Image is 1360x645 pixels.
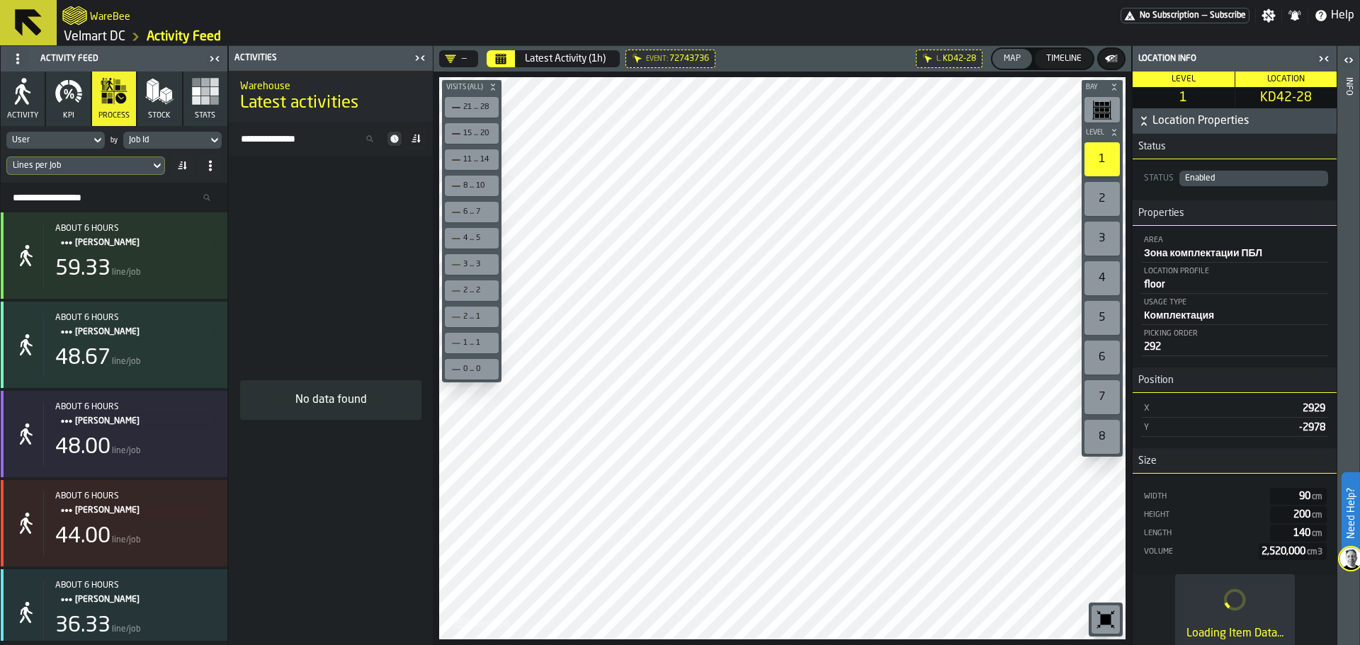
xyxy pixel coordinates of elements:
[463,103,494,112] div: 21 ... 28
[229,46,433,71] header: Activities
[123,132,222,149] div: DropdownMenuValue-jobId
[1121,8,1249,23] div: Menu Subscription
[63,111,74,120] span: KPI
[442,278,501,304] div: button-toolbar-undefined
[1144,311,1214,321] span: Комплектация
[442,356,501,382] div: button-toolbar-undefined
[448,257,496,272] div: 3 ... 3
[448,309,496,324] div: 2 ... 1
[1172,75,1196,84] span: Level
[55,313,216,323] div: Start: 8/25/2025, 10:53:11 AM - End: 8/25/2025, 11:48:54 AM
[1141,263,1328,294] div: StatList-item-Location Profile
[1082,219,1123,258] div: button-toolbar-undefined
[1293,528,1324,538] span: 140
[992,49,1032,69] button: button-Map
[112,624,140,634] span: line/job
[55,524,110,549] div: 44.00
[463,207,494,217] div: 6 ... 7
[1141,232,1328,263] div: StatList-item-Area
[1141,171,1328,186] div: StatusDropdownMenuValue-Enabled
[1133,200,1337,226] h3: title-section-Properties
[55,491,216,518] div: Title
[1133,455,1157,467] span: Size
[55,313,216,323] div: about 6 hours
[75,235,205,251] span: [PERSON_NAME]
[1144,280,1165,290] span: floor
[1144,236,1325,245] div: Area
[1,302,227,388] div: stat-
[442,80,501,94] button: button-
[487,50,620,67] div: Select date range
[55,402,216,412] div: Start: 8/25/2025, 11:12:49 AM - End: 8/25/2025, 11:45:03 AM
[525,53,606,64] div: Latest Activity (1h)
[1084,142,1120,176] div: 1
[998,54,1026,64] div: Map
[1133,108,1337,134] button: button-
[229,71,433,122] div: title-Latest activities
[75,503,205,518] span: [PERSON_NAME]
[922,53,934,64] div: Hide filter
[1143,543,1327,560] div: StatList-item-Volume
[1185,173,1322,183] div: DropdownMenuValue-Enabled
[1312,511,1322,520] span: cm
[1144,267,1325,276] div: Location Profile
[442,173,501,199] div: button-toolbar-undefined
[463,365,494,374] div: 0 ... 0
[1314,50,1334,67] label: button-toggle-Close me
[55,402,216,412] div: about 6 hours
[240,92,358,115] span: Latest activities
[1141,173,1177,183] div: Status
[1084,341,1120,375] div: 6
[442,199,501,225] div: button-toolbar-undefined
[1238,90,1334,105] span: KD42-28
[1210,11,1246,21] span: Subscribe
[1133,46,1337,72] header: Location Info
[1299,491,1324,501] span: 90
[463,338,494,348] div: 1 ... 1
[1337,46,1359,645] header: Info
[1089,603,1123,637] div: button-toolbar-undefined
[1041,54,1087,64] div: Timeline
[1144,423,1293,433] div: Y
[1133,207,1184,219] span: Properties
[112,357,140,367] span: line/job
[1344,74,1354,641] div: Info
[1133,141,1166,152] span: Status
[1082,417,1123,457] div: button-toolbar-undefined
[55,581,216,607] div: Title
[516,45,614,73] button: Select date range
[448,126,496,141] div: 15 ... 20
[55,224,216,251] div: Title
[55,435,110,460] div: 48.00
[55,256,110,282] div: 59.33
[55,491,216,501] div: about 6 hours
[148,111,171,120] span: Stock
[463,312,494,321] div: 2 ... 1
[1141,399,1328,418] div: StatList-item-X
[1084,222,1120,256] div: 3
[75,413,205,429] span: [PERSON_NAME]
[439,50,478,67] div: DropdownMenuValue-
[1312,530,1322,538] span: cm
[448,336,496,350] div: 1 ... 1
[410,50,430,67] label: button-toggle-Close me
[1144,342,1161,352] span: 292
[1339,49,1359,74] label: button-toggle-Open
[1082,125,1123,139] button: button-
[129,135,202,145] div: DropdownMenuValue-jobId
[55,402,216,429] div: Title
[448,152,496,167] div: 11 ... 14
[463,155,494,164] div: 11 ... 14
[1084,420,1120,454] div: 8
[1082,338,1123,377] div: button-toolbar-undefined
[1133,375,1174,386] span: Position
[1307,548,1322,556] span: cm3
[1143,543,1327,560] div: RAW: 2520000
[1133,448,1337,474] h3: title-section-Size
[1133,134,1337,159] h3: title-section-Status
[1152,113,1334,130] span: Location Properties
[463,181,494,190] div: 8 ... 10
[1,391,227,477] div: stat-
[55,313,216,340] div: Title
[147,29,221,45] a: link-to-/wh/i/f27944ef-e44e-4cb8-aca8-30c52093261f/feed/fa67d4be-d497-4c68-adb1-b7aae839db33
